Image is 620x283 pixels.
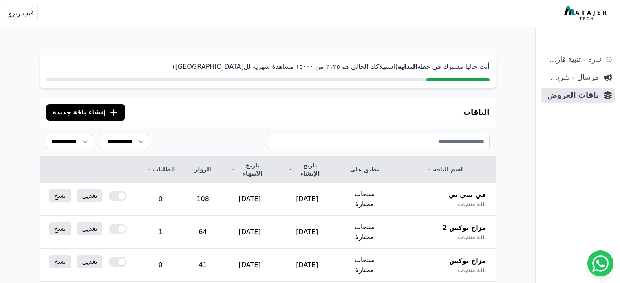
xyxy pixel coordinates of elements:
[221,216,278,249] td: [DATE]
[335,216,393,249] td: منتجات مختارة
[9,9,34,18] span: فيب زيرو
[49,222,71,235] a: نسخ
[278,216,335,249] td: [DATE]
[449,256,486,266] span: مزاج بوكس
[137,249,185,282] td: 0
[77,222,102,235] a: تعديل
[335,183,393,216] td: منتجات مختارة
[46,62,490,72] p: أنت حاليا مشترك في خطة (استهلاكك الحالي هو ٢١۳٥ من ١٥۰۰۰ مشاهدة شهرية لل[GEOGRAPHIC_DATA])
[564,6,609,21] img: MatajerTech Logo
[449,190,486,200] span: في سي تي
[278,249,335,282] td: [DATE]
[278,183,335,216] td: [DATE]
[221,183,278,216] td: [DATE]
[137,216,185,249] td: 1
[146,165,175,173] a: الطلبات
[544,54,601,65] span: ندرة - تنبية قارب علي النفاذ
[185,183,221,216] td: 108
[185,156,221,183] th: الزوار
[335,156,393,183] th: تطبق على
[397,63,417,70] strong: البداية
[231,161,269,178] a: تاريخ الانتهاء
[185,216,221,249] td: 64
[288,161,326,178] a: تاريخ الإنشاء
[5,5,38,22] button: فيب زيرو
[458,233,486,241] span: باقة منتجات
[403,165,486,173] a: اسم الباقة
[335,249,393,282] td: منتجات مختارة
[442,223,486,233] span: مزاج بوكس 2
[185,249,221,282] td: 41
[458,200,486,208] span: باقة منتجات
[46,104,126,121] button: إنشاء باقة جديدة
[544,72,599,83] span: مرسال - شريط دعاية
[544,90,599,101] span: باقات العروض
[463,107,490,118] h3: الباقات
[77,189,102,202] a: تعديل
[77,255,102,268] a: تعديل
[221,249,278,282] td: [DATE]
[53,107,106,117] span: إنشاء باقة جديدة
[49,255,71,268] a: نسخ
[458,266,486,274] span: باقة منتجات
[137,183,185,216] td: 0
[49,189,71,202] a: نسخ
